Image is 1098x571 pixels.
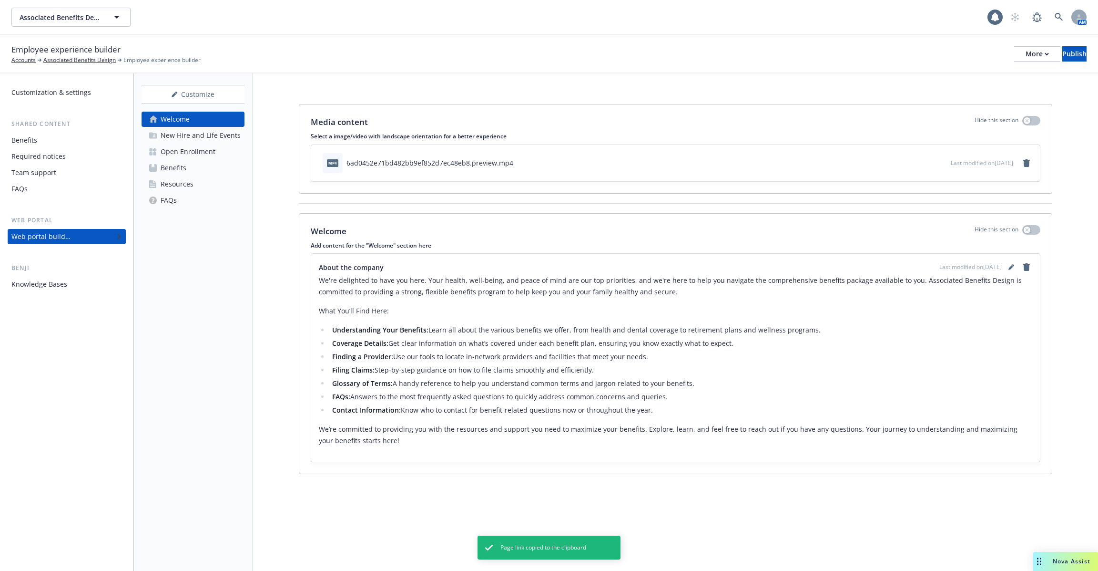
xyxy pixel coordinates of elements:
div: Team support [11,165,56,180]
li: Step-by-step guidance on how to file claims smoothly and efficiently. [329,364,1032,376]
div: Customization & settings [11,85,91,100]
button: download file [923,158,931,168]
a: remove [1021,157,1032,169]
strong: Glossary of Terms: [332,379,393,388]
div: Shared content [8,119,126,129]
div: Benji [8,263,126,273]
p: Add content for the "Welcome" section here [311,241,1040,249]
div: Required notices [11,149,66,164]
a: FAQs [8,181,126,197]
p: What You’ll Find Here: [319,305,1032,317]
p: Welcome [311,225,346,238]
li: A handy reference to help you understand common terms and jargon related to your benefits. [329,378,1032,389]
strong: Filing Claims: [332,365,375,374]
a: Customization & settings [8,85,126,100]
div: New Hire and Life Events [161,128,241,143]
p: Hide this section [975,225,1018,238]
button: Associated Benefits Design [11,8,131,27]
div: Resources [161,176,193,192]
div: Customize [142,85,244,104]
li: Answers to the most frequently asked questions to quickly address common concerns and queries. [329,391,1032,403]
p: We're delighted to have you here. Your health, well-being, and peace of mind are our top prioriti... [319,275,1032,298]
a: Open Enrollment [142,144,244,159]
a: Accounts [11,56,36,64]
a: Welcome [142,112,244,127]
button: Customize [142,85,244,104]
button: preview file [938,158,947,168]
div: FAQs [161,193,177,208]
p: We’re committed to providing you with the resources and support you need to maximize your benefit... [319,424,1032,446]
div: Web portal builder [11,229,71,244]
strong: FAQs: [332,392,350,401]
span: Page link copied to the clipboard [500,543,586,552]
a: Knowledge Bases [8,277,126,292]
div: Benefits [11,133,37,148]
span: Last modified on [DATE] [939,263,1002,271]
a: editPencil [1006,261,1017,273]
a: FAQs [142,193,244,208]
a: remove [1021,261,1032,273]
li: Learn all about the various benefits we offer, from health and dental coverage to retirement plan... [329,324,1032,336]
p: Media content [311,116,368,128]
span: About the company [319,262,384,272]
strong: Understanding Your Benefits: [332,325,428,334]
p: Hide this section [975,116,1018,128]
div: More [1026,47,1049,61]
span: Employee experience builder [123,56,201,64]
span: Associated Benefits Design [20,12,102,22]
strong: Contact Information: [332,405,401,415]
div: Publish [1062,47,1087,61]
a: Report a Bug [1027,8,1047,27]
a: Benefits [142,160,244,176]
span: mp4 [327,159,338,166]
li: Use our tools to locate in-network providers and facilities that meet your needs. [329,351,1032,363]
div: Knowledge Bases [11,277,67,292]
a: Web portal builder [8,229,126,244]
li: Know who to contact for benefit-related questions now or throughout the year. [329,405,1032,416]
span: Employee experience builder [11,43,121,56]
div: 6ad0452e71bd482bb9ef852d7ec48eb8.preview.mp4 [346,158,513,168]
div: Drag to move [1033,552,1045,571]
div: FAQs [11,181,28,197]
a: Start snowing [1006,8,1025,27]
a: Benefits [8,133,126,148]
div: Open Enrollment [161,144,215,159]
a: Associated Benefits Design [43,56,116,64]
div: Welcome [161,112,190,127]
button: Publish [1062,46,1087,62]
a: New Hire and Life Events [142,128,244,143]
button: More [1014,46,1060,62]
li: Get clear information on what’s covered under each benefit plan, ensuring you know exactly what t... [329,338,1032,349]
strong: Coverage Details: [332,339,388,348]
p: Select a image/video with landscape orientation for a better experience [311,132,1040,140]
a: Resources [142,176,244,192]
div: Benefits [161,160,186,176]
a: Required notices [8,149,126,164]
a: Team support [8,165,126,180]
button: Nova Assist [1033,552,1098,571]
span: Last modified on [DATE] [951,159,1013,167]
div: Web portal [8,216,126,225]
span: Nova Assist [1053,557,1090,565]
strong: Finding a Provider: [332,352,393,361]
a: Search [1049,8,1068,27]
